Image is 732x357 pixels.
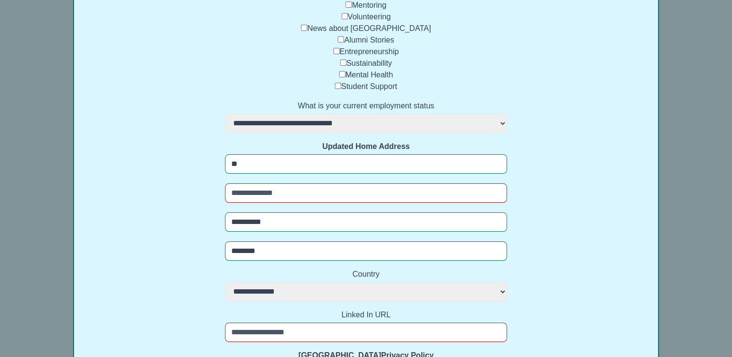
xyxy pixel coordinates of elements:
label: Volunteering [348,13,391,21]
label: Mental Health [345,71,393,79]
label: Entrepreneurship [340,47,399,56]
label: What is your current employment status [225,100,507,112]
strong: Updated Home Address [322,142,410,150]
label: Country [225,268,507,280]
label: News about [GEOGRAPHIC_DATA] [307,24,431,32]
label: Mentoring [352,1,386,9]
label: Sustainability [346,59,392,67]
label: Alumni Stories [344,36,394,44]
label: Linked In URL [225,309,507,321]
label: Student Support [341,82,397,90]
